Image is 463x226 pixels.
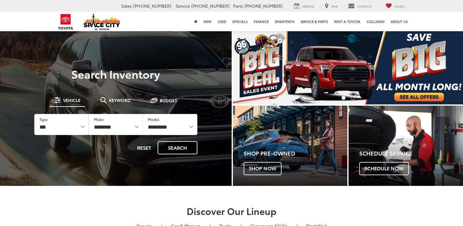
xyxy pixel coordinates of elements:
span: Map [331,4,338,9]
a: Collision [364,12,388,31]
span: Service [302,4,314,9]
span: Vehicle [63,98,80,102]
span: Parts [233,3,243,9]
a: Schedule Service Schedule Now [349,106,463,186]
button: Click to view next picture. [428,43,463,92]
span: [PHONE_NUMBER] [191,3,230,9]
span: Budget [160,98,177,103]
span: Contact [357,4,372,9]
a: Used [215,12,229,31]
label: Make [94,117,104,122]
span: Saved [394,4,405,9]
div: Toyota [233,106,347,186]
a: SmartPath [272,12,297,31]
span: Schedule Now [359,162,409,175]
h3: Search Inventory [26,68,206,80]
span: [PHONE_NUMBER] [133,3,171,9]
button: Click to view previous picture. [233,43,267,92]
a: Service & Parts [297,12,331,31]
label: Type [39,117,48,122]
span: Keyword [109,98,131,102]
li: Go to slide number 2. [351,96,355,100]
span: Sales [121,3,132,9]
button: Reset [132,141,156,154]
a: Map [320,3,342,9]
img: Space City Toyota [84,13,120,30]
span: [PHONE_NUMBER] [245,3,283,9]
li: Go to slide number 1. [342,96,345,100]
div: Toyota [349,106,463,186]
h2: Discover Our Lineup [16,206,447,216]
h4: Schedule Service [359,150,463,156]
label: Model [148,117,159,122]
a: Service [289,3,319,9]
span: Shop Now [244,162,282,175]
a: Contact [344,3,376,9]
button: Search [158,141,197,154]
a: Shop Pre-Owned Shop Now [233,106,347,186]
a: My Saved Vehicles [381,3,409,9]
span: Service [176,3,190,9]
a: New [200,12,215,31]
a: About Us [388,12,411,31]
h4: Shop Pre-Owned [244,150,347,156]
a: Specials [229,12,251,31]
a: Finance [251,12,272,31]
a: Home [191,12,200,31]
a: Rent a Toyota [331,12,364,31]
img: Toyota [54,12,77,32]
